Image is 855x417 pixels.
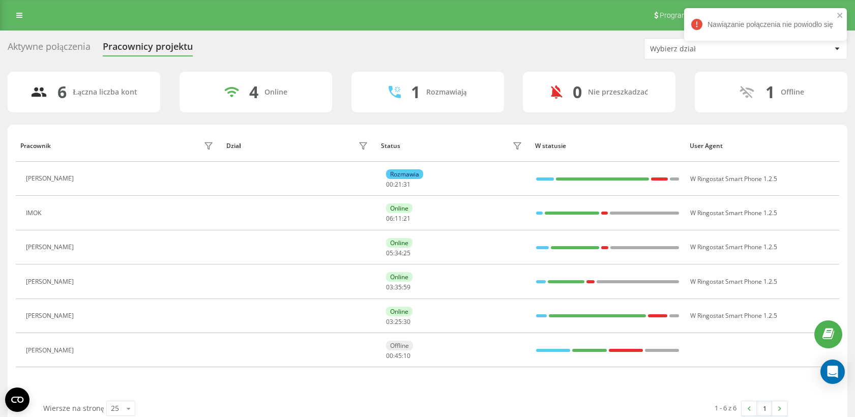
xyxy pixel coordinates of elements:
div: Online [386,272,412,282]
div: IMOK [26,210,44,217]
div: : : [386,215,410,222]
div: Nawiązanie połączenia nie powiodło się [684,8,847,41]
span: 35 [395,283,402,291]
span: 31 [403,180,410,189]
div: Łączna liczba kont [73,88,137,97]
div: [PERSON_NAME] [26,312,76,319]
span: Program poleceń [660,11,714,19]
span: 34 [395,249,402,257]
button: Open CMP widget [5,388,30,412]
span: W Ringostat Smart Phone 1.2.5 [690,311,777,320]
span: Wiersze na stronę [43,403,104,413]
div: Online [386,203,412,213]
span: 03 [386,317,393,326]
div: W statusie [535,142,680,150]
div: [PERSON_NAME] [26,347,76,354]
div: 1 - 6 z 6 [715,403,736,413]
div: : : [386,284,410,291]
div: Rozmawia [386,169,423,179]
div: Online [386,307,412,316]
div: Open Intercom Messenger [820,360,845,384]
span: 06 [386,214,393,223]
span: 21 [403,214,410,223]
span: 59 [403,283,410,291]
span: 00 [386,351,393,360]
span: 30 [403,317,410,326]
span: 00 [386,180,393,189]
div: : : [386,352,410,360]
div: 4 [249,82,258,102]
div: Nie przeszkadzać [588,88,648,97]
span: W Ringostat Smart Phone 1.2.5 [690,277,777,286]
div: 25 [111,403,119,413]
div: 1 [411,82,420,102]
div: Pracownik [20,142,51,150]
span: 45 [395,351,402,360]
div: Online [264,88,287,97]
div: : : [386,250,410,257]
span: W Ringostat Smart Phone 1.2.5 [690,208,777,217]
span: 25 [403,249,410,257]
span: 11 [395,214,402,223]
div: Status [381,142,400,150]
span: 10 [403,351,410,360]
div: : : [386,318,410,325]
span: W Ringostat Smart Phone 1.2.5 [690,243,777,251]
button: close [837,11,844,21]
span: 21 [395,180,402,189]
div: [PERSON_NAME] [26,244,76,251]
span: W Ringostat Smart Phone 1.2.5 [690,174,777,183]
div: User Agent [690,142,835,150]
div: 6 [57,82,67,102]
div: Offline [386,341,413,350]
div: Aktywne połączenia [8,41,91,57]
span: 25 [395,317,402,326]
span: 05 [386,249,393,257]
div: : : [386,181,410,188]
div: Dział [226,142,241,150]
div: Rozmawiają [426,88,467,97]
div: Wybierz dział [650,45,772,53]
div: Pracownicy projektu [103,41,193,57]
span: 03 [386,283,393,291]
div: Offline [781,88,804,97]
a: 1 [757,401,772,415]
div: 0 [573,82,582,102]
div: 1 [765,82,775,102]
div: [PERSON_NAME] [26,175,76,182]
div: [PERSON_NAME] [26,278,76,285]
div: Online [386,238,412,248]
